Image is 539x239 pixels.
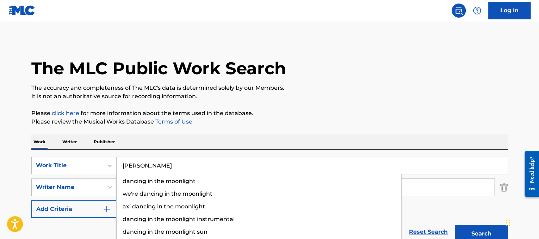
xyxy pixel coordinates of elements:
img: 9d2ae6d4665cec9f34b9.svg [103,205,111,213]
img: help [473,6,481,15]
a: click here [52,110,79,117]
span: axi dancing in the moonlight [123,203,205,210]
span: dancing in the moonlight sun [123,228,207,235]
img: search [454,6,463,15]
p: Please for more information about the terms used in the database. [31,109,508,118]
p: Please review the Musical Works Database [31,118,508,126]
iframe: Chat Widget [504,205,539,239]
iframe: Resource Center [519,146,539,202]
span: dancing in the moonlight [123,178,196,184]
p: The accuracy and completeness of The MLC's data is determined solely by our Members. [31,84,508,92]
img: Delete Criterion [500,178,508,196]
a: Log In [488,2,531,19]
div: Work Title [36,161,99,170]
a: Terms of Use [154,118,192,125]
div: Drag [506,212,510,233]
p: Work [31,134,48,149]
a: Public Search [452,4,466,18]
p: Writer [60,134,79,149]
div: Help [470,4,484,18]
span: dancing in the moonlight instrumental [123,216,235,222]
button: Add Criteria [31,200,117,218]
span: we're dancing in the moonlight [123,190,212,197]
img: MLC Logo [8,5,36,15]
h1: The MLC Public Work Search [31,58,286,79]
p: Publisher [92,134,117,149]
p: It is not an authoritative source for recording information. [31,92,508,101]
div: Writer Name [36,183,99,191]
